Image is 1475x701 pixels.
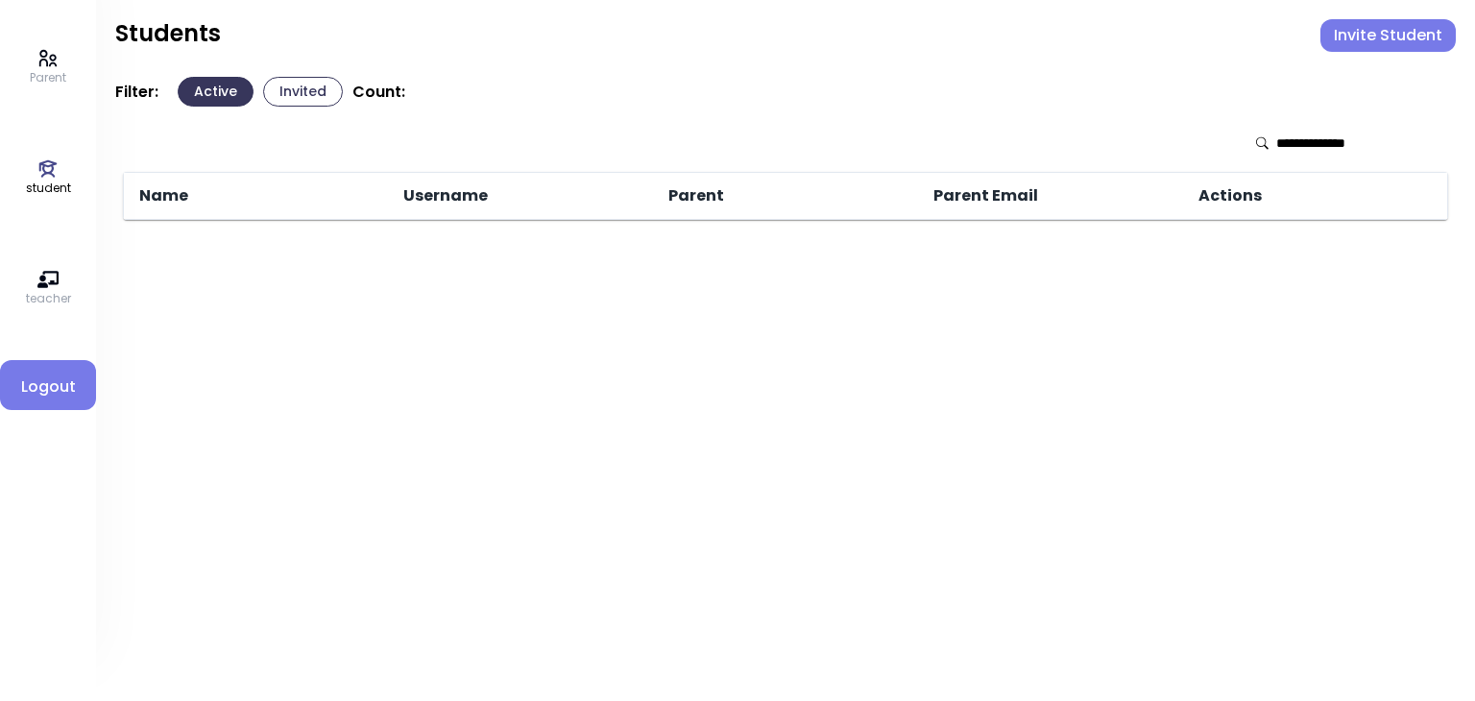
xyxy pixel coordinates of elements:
[30,69,66,86] p: Parent
[115,83,158,102] p: Filter:
[1195,184,1262,207] span: Actions
[26,269,71,307] a: teacher
[665,184,724,207] span: Parent
[1320,19,1456,52] button: Invite Student
[178,77,254,107] button: Active
[30,48,66,86] a: Parent
[15,375,81,399] span: Logout
[26,158,71,197] a: student
[930,184,1038,207] span: Parent Email
[352,83,405,102] p: Count:
[26,290,71,307] p: teacher
[26,180,71,197] p: student
[115,19,221,48] h2: Students
[263,77,343,107] button: Invited
[135,184,188,207] span: Name
[399,184,488,207] span: Username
